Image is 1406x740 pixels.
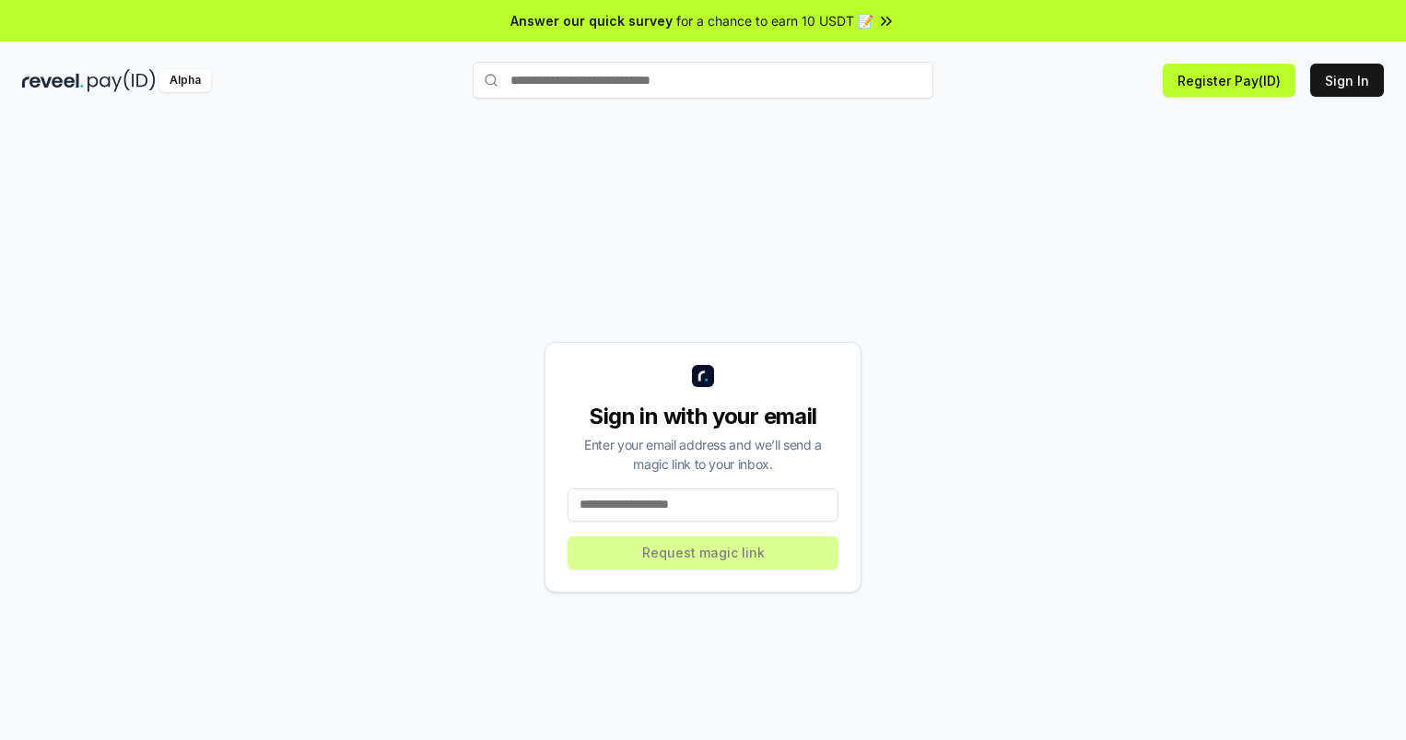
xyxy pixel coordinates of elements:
div: Sign in with your email [568,402,838,431]
img: reveel_dark [22,69,84,92]
button: Sign In [1310,64,1384,97]
img: logo_small [692,365,714,387]
span: for a chance to earn 10 USDT 📝 [676,11,873,30]
span: Answer our quick survey [510,11,673,30]
button: Register Pay(ID) [1163,64,1295,97]
img: pay_id [88,69,156,92]
div: Enter your email address and we’ll send a magic link to your inbox. [568,435,838,474]
div: Alpha [159,69,211,92]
